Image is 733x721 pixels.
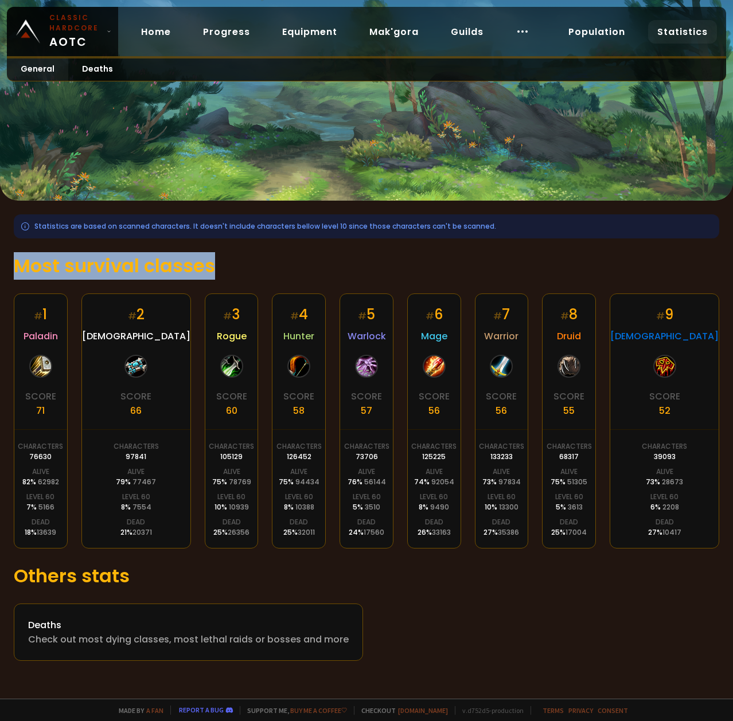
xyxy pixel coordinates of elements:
[485,502,518,512] div: 10 %
[560,517,578,527] div: Dead
[563,403,575,418] div: 55
[217,329,247,343] span: Rogue
[493,304,510,324] div: 7
[426,467,443,477] div: Alive
[559,20,634,44] a: Population
[411,441,457,452] div: Characters
[484,329,518,343] span: Warrior
[14,562,719,590] h1: Others stats
[82,329,190,343] span: [DEMOGRAPHIC_DATA]
[648,527,681,538] div: 27 %
[290,467,307,477] div: Alive
[496,403,507,418] div: 56
[284,502,314,512] div: 8 %
[493,309,502,323] small: #
[428,403,440,418] div: 56
[358,304,375,324] div: 5
[484,527,519,538] div: 27 %
[34,304,47,324] div: 1
[351,389,382,403] div: Score
[49,13,102,50] span: AOTC
[7,58,68,81] a: General
[353,492,381,502] div: Level 60
[128,304,145,324] div: 2
[348,329,386,343] span: Warlock
[488,492,516,502] div: Level 60
[127,467,145,477] div: Alive
[649,389,680,403] div: Score
[419,502,449,512] div: 8 %
[431,477,454,487] span: 92054
[226,403,237,418] div: 60
[559,452,579,462] div: 68317
[662,527,681,537] span: 10417
[555,492,583,502] div: Level 60
[290,309,299,323] small: #
[356,452,378,462] div: 73706
[498,477,521,487] span: 97834
[353,502,380,512] div: 5 %
[290,517,308,527] div: Dead
[654,452,676,462] div: 39093
[656,517,674,527] div: Dead
[551,477,587,487] div: 75 %
[610,329,719,343] span: [DEMOGRAPHIC_DATA]
[432,527,451,537] span: 33163
[442,20,493,44] a: Guilds
[349,527,384,538] div: 24 %
[364,477,386,487] span: 56144
[122,492,150,502] div: Level 60
[650,492,679,502] div: Level 60
[283,329,314,343] span: Hunter
[213,527,249,538] div: 25 %
[492,517,510,527] div: Dead
[217,492,245,502] div: Level 60
[36,403,45,418] div: 71
[287,452,311,462] div: 126452
[646,477,683,487] div: 73 %
[240,706,347,715] span: Support me,
[223,309,232,323] small: #
[566,527,587,537] span: 17004
[499,502,518,512] span: 13300
[567,477,587,487] span: 51305
[26,502,54,512] div: 7 %
[29,452,52,462] div: 76630
[298,527,315,537] span: 32011
[490,452,513,462] div: 133233
[414,477,454,487] div: 74 %
[398,706,448,715] a: [DOMAIN_NAME]
[279,477,319,487] div: 75 %
[568,706,593,715] a: Privacy
[418,527,451,538] div: 26 %
[229,502,249,512] span: 10939
[116,477,156,487] div: 79 %
[422,452,446,462] div: 125225
[32,467,49,477] div: Alive
[22,477,59,487] div: 82 %
[37,527,56,537] span: 13639
[557,329,581,343] span: Druid
[223,467,240,477] div: Alive
[276,441,322,452] div: Characters
[421,329,447,343] span: Mage
[34,309,42,323] small: #
[556,502,583,512] div: 5 %
[223,517,241,527] div: Dead
[656,309,665,323] small: #
[229,477,251,487] span: 78769
[290,304,308,324] div: 4
[212,477,251,487] div: 75 %
[486,389,517,403] div: Score
[28,618,349,632] div: Deaths
[425,517,443,527] div: Dead
[49,13,102,33] small: Classic Hardcore
[358,309,366,323] small: #
[28,632,349,646] div: Check out most dying classes, most lethal raids or bosses and more
[179,706,224,714] a: Report a bug
[354,706,448,715] span: Checkout
[551,527,587,538] div: 25 %
[656,467,673,477] div: Alive
[273,20,346,44] a: Equipment
[228,527,249,537] span: 26356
